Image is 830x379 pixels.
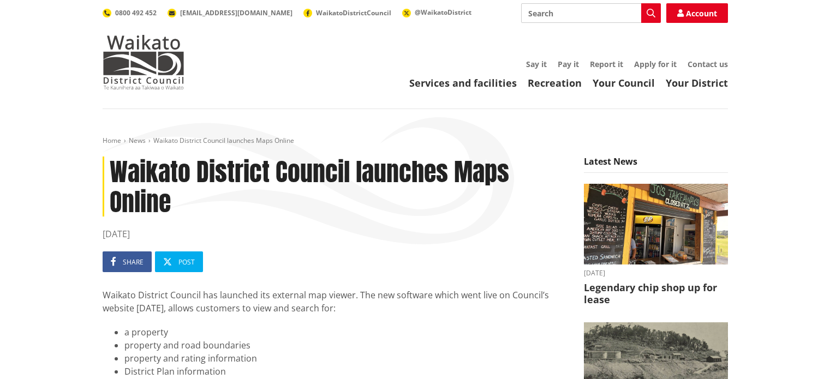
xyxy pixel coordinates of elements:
[103,8,157,17] a: 0800 492 452
[103,227,568,240] time: [DATE]
[584,282,728,305] h3: Legendary chip shop up for lease
[103,35,184,89] img: Waikato District Council - Te Kaunihera aa Takiwaa o Waikato
[129,136,146,145] a: News
[526,59,547,69] a: Say it
[590,59,623,69] a: Report it
[303,8,391,17] a: WaikatoDistrictCouncil
[124,352,568,365] li: property and rating information
[178,257,195,267] span: Post
[409,76,517,89] a: Services and facilities
[593,76,655,89] a: Your Council
[123,257,144,267] span: Share
[124,326,568,339] li: a property
[153,136,294,145] span: Waikato District Council launches Maps Online
[155,251,203,272] a: Post
[521,3,661,23] input: Search input
[688,59,728,69] a: Contact us
[103,251,152,272] a: Share
[103,157,568,216] h1: Waikato District Council launches Maps Online
[584,270,728,276] time: [DATE]
[103,136,728,146] nav: breadcrumb
[180,8,292,17] span: [EMAIL_ADDRESS][DOMAIN_NAME]
[124,339,568,352] li: property and road boundaries
[634,59,677,69] a: Apply for it
[103,288,568,315] p: Waikato District Council has launched its external map viewer. The new software which went live o...
[103,136,121,145] a: Home
[558,59,579,69] a: Pay it
[415,8,471,17] span: @WaikatoDistrict
[666,76,728,89] a: Your District
[115,8,157,17] span: 0800 492 452
[528,76,582,89] a: Recreation
[584,184,728,306] a: Outdoor takeaway stand with chalkboard menus listing various foods, like burgers and chips. A fri...
[168,8,292,17] a: [EMAIL_ADDRESS][DOMAIN_NAME]
[666,3,728,23] a: Account
[584,157,728,173] h5: Latest News
[402,8,471,17] a: @WaikatoDistrict
[584,184,728,265] img: Jo's takeaways, Papahua Reserve, Raglan
[316,8,391,17] span: WaikatoDistrictCouncil
[124,365,568,378] li: District Plan information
